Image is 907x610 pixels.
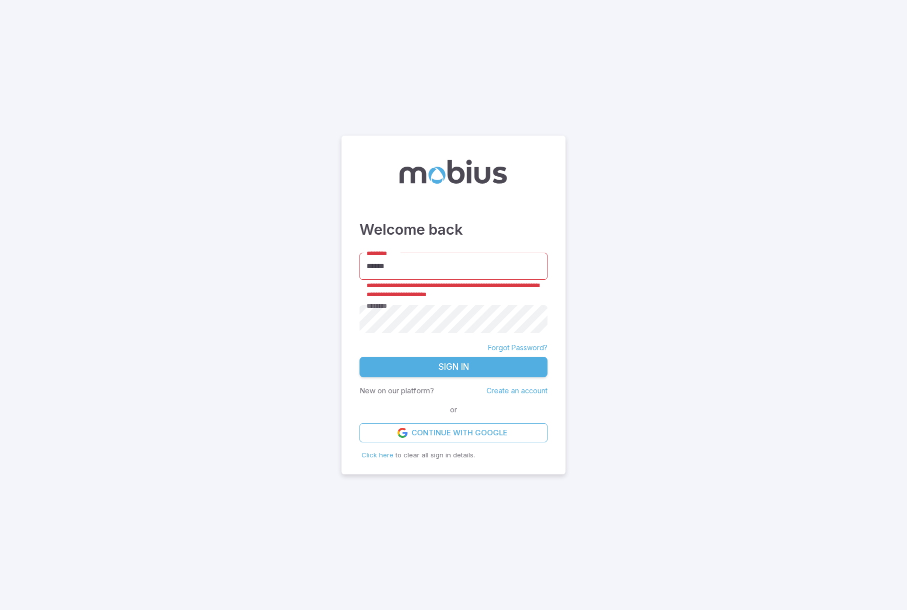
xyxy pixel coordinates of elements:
[359,357,547,378] button: Sign In
[361,451,393,459] span: Click here
[361,450,545,460] p: to clear all sign in details.
[359,423,547,442] a: Continue with Google
[447,404,459,415] span: or
[488,343,547,353] a: Forgot Password?
[486,386,547,395] a: Create an account
[359,219,547,241] h3: Welcome back
[359,385,434,396] p: New on our platform?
